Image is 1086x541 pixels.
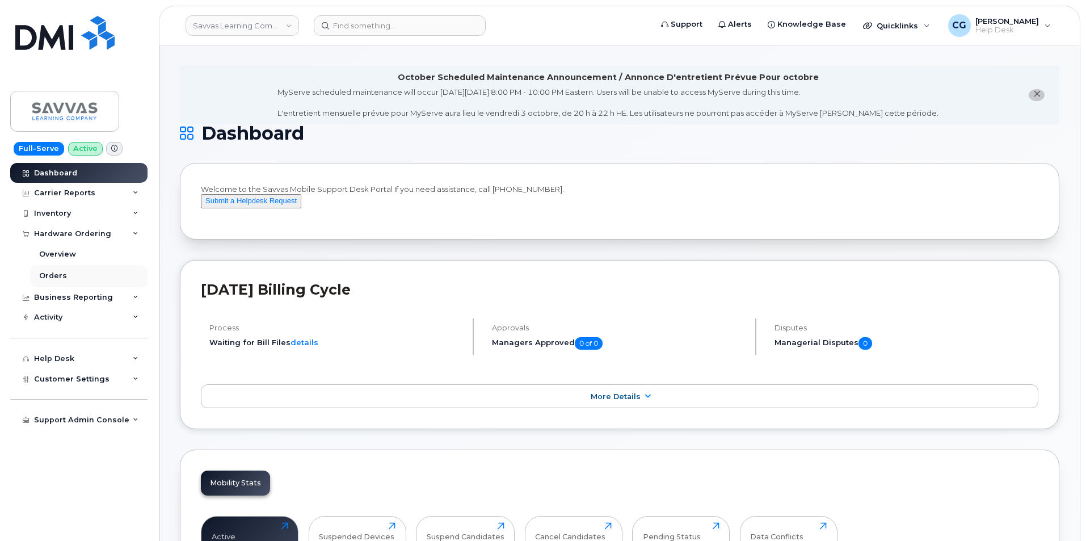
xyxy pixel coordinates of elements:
h4: Disputes [774,324,1038,332]
span: Dashboard [201,125,304,142]
div: October Scheduled Maintenance Announcement / Annonce D'entretient Prévue Pour octobre [398,72,819,83]
a: Submit a Helpdesk Request [201,196,301,205]
div: Cancel Candidates [535,522,605,541]
div: Active [212,522,235,541]
div: Pending Status [643,522,701,541]
span: More Details [591,392,641,401]
span: 0 [858,337,872,350]
div: Data Conflicts [750,522,803,541]
iframe: Messenger Launcher [1037,492,1077,532]
a: details [291,338,318,347]
button: Submit a Helpdesk Request [201,194,301,208]
h2: [DATE] Billing Cycle [201,281,1038,298]
div: MyServe scheduled maintenance will occur [DATE][DATE] 8:00 PM - 10:00 PM Eastern. Users will be u... [277,87,938,119]
div: Welcome to the Savvas Mobile Support Desk Portal If you need assistance, call [PHONE_NUMBER]. [201,184,1038,219]
h5: Managerial Disputes [774,337,1038,350]
button: close notification [1029,89,1045,101]
h4: Approvals [492,324,746,332]
div: Suspended Devices [319,522,394,541]
li: Waiting for Bill Files [209,337,463,348]
span: 0 of 0 [575,337,603,350]
div: Suspend Candidates [427,522,504,541]
h4: Process [209,324,463,332]
h5: Managers Approved [492,337,746,350]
